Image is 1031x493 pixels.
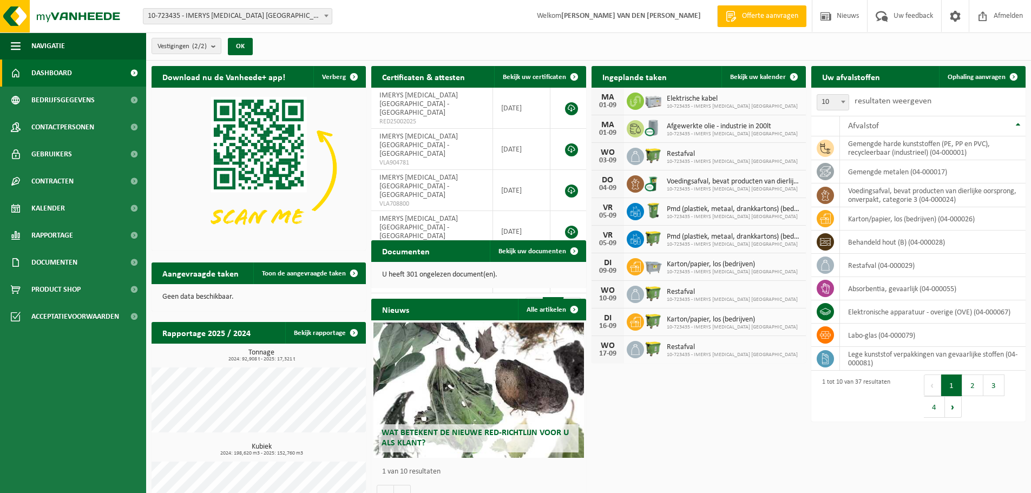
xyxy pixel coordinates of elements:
strong: [PERSON_NAME] VAN DEN [PERSON_NAME] [561,12,701,20]
span: 10-723435 - IMERYS [MEDICAL_DATA] [GEOGRAPHIC_DATA] [667,159,798,165]
img: WB-1100-HPE-GN-50 [644,146,662,165]
h3: Tonnage [157,349,366,362]
span: Verberg [322,74,346,81]
span: Pmd (plastiek, metaal, drankkartons) (bedrijven) [667,205,800,214]
span: VLA904781 [379,159,484,167]
img: WB-1100-HPE-GN-50 [644,312,662,330]
span: 10-723435 - IMERYS [MEDICAL_DATA] [GEOGRAPHIC_DATA] [667,352,798,358]
p: 1 van 10 resultaten [382,468,580,476]
span: Voedingsafval, bevat producten van dierlijke oorsprong, onverpakt, categorie 3 [667,178,800,186]
a: Bekijk rapportage [285,322,365,344]
div: MA [597,121,619,129]
a: Wat betekent de nieuwe RED-richtlijn voor u als klant? [373,323,583,458]
img: Download de VHEPlus App [152,88,366,248]
button: 2 [962,374,983,396]
span: 10-723435 - IMERYS [MEDICAL_DATA] [GEOGRAPHIC_DATA] [667,131,798,137]
span: Bekijk uw kalender [730,74,786,81]
img: WB-0240-HPE-GN-50 [644,201,662,220]
span: 2024: 92,908 t - 2025: 17,321 t [157,357,366,362]
span: Vestigingen [157,38,207,55]
span: Toon de aangevraagde taken [262,270,346,277]
button: 1 [941,374,962,396]
a: Bekijk uw kalender [721,66,805,88]
span: Acceptatievoorwaarden [31,303,119,330]
span: Elektrische kabel [667,95,798,103]
button: 3 [983,374,1004,396]
h2: Uw afvalstoffen [811,66,891,87]
td: labo-glas (04-000079) [840,324,1026,347]
span: Bedrijfsgegevens [31,87,95,114]
a: Toon de aangevraagde taken [253,262,365,284]
span: 10-723435 - IMERYS [MEDICAL_DATA] [GEOGRAPHIC_DATA] [667,214,800,220]
span: Karton/papier, los (bedrijven) [667,260,798,269]
span: IMERYS [MEDICAL_DATA] [GEOGRAPHIC_DATA] - [GEOGRAPHIC_DATA] [379,215,458,240]
td: absorbentia, gevaarlijk (04-000055) [840,277,1026,300]
span: 10-723435 - IMERYS TALC BELGIUM - GENT [143,9,332,24]
span: Ophaling aanvragen [948,74,1006,81]
td: voedingsafval, bevat producten van dierlijke oorsprong, onverpakt, categorie 3 (04-000024) [840,183,1026,207]
p: Geen data beschikbaar. [162,293,355,301]
label: resultaten weergeven [855,97,931,106]
td: behandeld hout (B) (04-000028) [840,231,1026,254]
span: Kalender [31,195,65,222]
span: 10-723435 - IMERYS [MEDICAL_DATA] [GEOGRAPHIC_DATA] [667,297,798,303]
button: Vestigingen(2/2) [152,38,221,54]
span: 10 [817,94,849,110]
span: Dashboard [31,60,72,87]
td: karton/papier, los (bedrijven) (04-000026) [840,207,1026,231]
div: 09-09 [597,267,619,275]
img: WB-2500-GAL-GY-01 [644,257,662,275]
p: U heeft 301 ongelezen document(en). [382,271,575,279]
div: WO [597,286,619,295]
h2: Rapportage 2025 / 2024 [152,322,261,343]
h2: Aangevraagde taken [152,262,249,284]
div: 16-09 [597,323,619,330]
count: (2/2) [192,43,207,50]
span: Product Shop [31,276,81,303]
div: 05-09 [597,212,619,220]
span: Karton/papier, los (bedrijven) [667,315,798,324]
span: Gebruikers [31,141,72,168]
div: 01-09 [597,129,619,137]
span: Bekijk uw certificaten [503,74,566,81]
span: 10-723435 - IMERYS [MEDICAL_DATA] [GEOGRAPHIC_DATA] [667,241,800,248]
span: Navigatie [31,32,65,60]
h3: Kubiek [157,443,366,456]
span: 10-723435 - IMERYS TALC BELGIUM - GENT [143,8,332,24]
span: IMERYS [MEDICAL_DATA] [GEOGRAPHIC_DATA] - [GEOGRAPHIC_DATA] [379,91,458,117]
a: Alle artikelen [518,299,585,320]
span: 10-723435 - IMERYS [MEDICAL_DATA] [GEOGRAPHIC_DATA] [667,186,800,193]
div: DO [597,176,619,185]
img: WB-0140-CU [644,174,662,192]
span: Contactpersonen [31,114,94,141]
div: MA [597,93,619,102]
td: gemengde metalen (04-000017) [840,160,1026,183]
span: Documenten [31,249,77,276]
span: Afgewerkte olie - industrie in 200lt [667,122,798,131]
span: IMERYS [MEDICAL_DATA] [GEOGRAPHIC_DATA] - [GEOGRAPHIC_DATA] [379,133,458,158]
img: PB-LB-0680-HPE-GY-11 [644,91,662,109]
a: Ophaling aanvragen [939,66,1025,88]
td: gemengde harde kunststoffen (PE, PP en PVC), recycleerbaar (industrieel) (04-000001) [840,136,1026,160]
button: Previous [924,374,941,396]
span: Restafval [667,288,798,297]
td: [DATE] [493,129,551,170]
button: 4 [924,396,945,418]
span: Offerte aanvragen [739,11,801,22]
div: DI [597,259,619,267]
span: Wat betekent de nieuwe RED-richtlijn voor u als klant? [382,429,569,448]
img: WB-1100-HPE-GN-50 [644,339,662,358]
div: DI [597,314,619,323]
span: Restafval [667,343,798,352]
span: 10 [817,95,849,110]
td: elektronische apparatuur - overige (OVE) (04-000067) [840,300,1026,324]
span: Pmd (plastiek, metaal, drankkartons) (bedrijven) [667,233,800,241]
span: Contracten [31,168,74,195]
img: WB-1100-HPE-GN-50 [644,284,662,303]
div: 03-09 [597,157,619,165]
td: restafval (04-000029) [840,254,1026,277]
img: WB-1100-HPE-GN-50 [644,229,662,247]
span: 10-723435 - IMERYS [MEDICAL_DATA] [GEOGRAPHIC_DATA] [667,103,798,110]
span: Afvalstof [848,122,879,130]
div: 01-09 [597,102,619,109]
